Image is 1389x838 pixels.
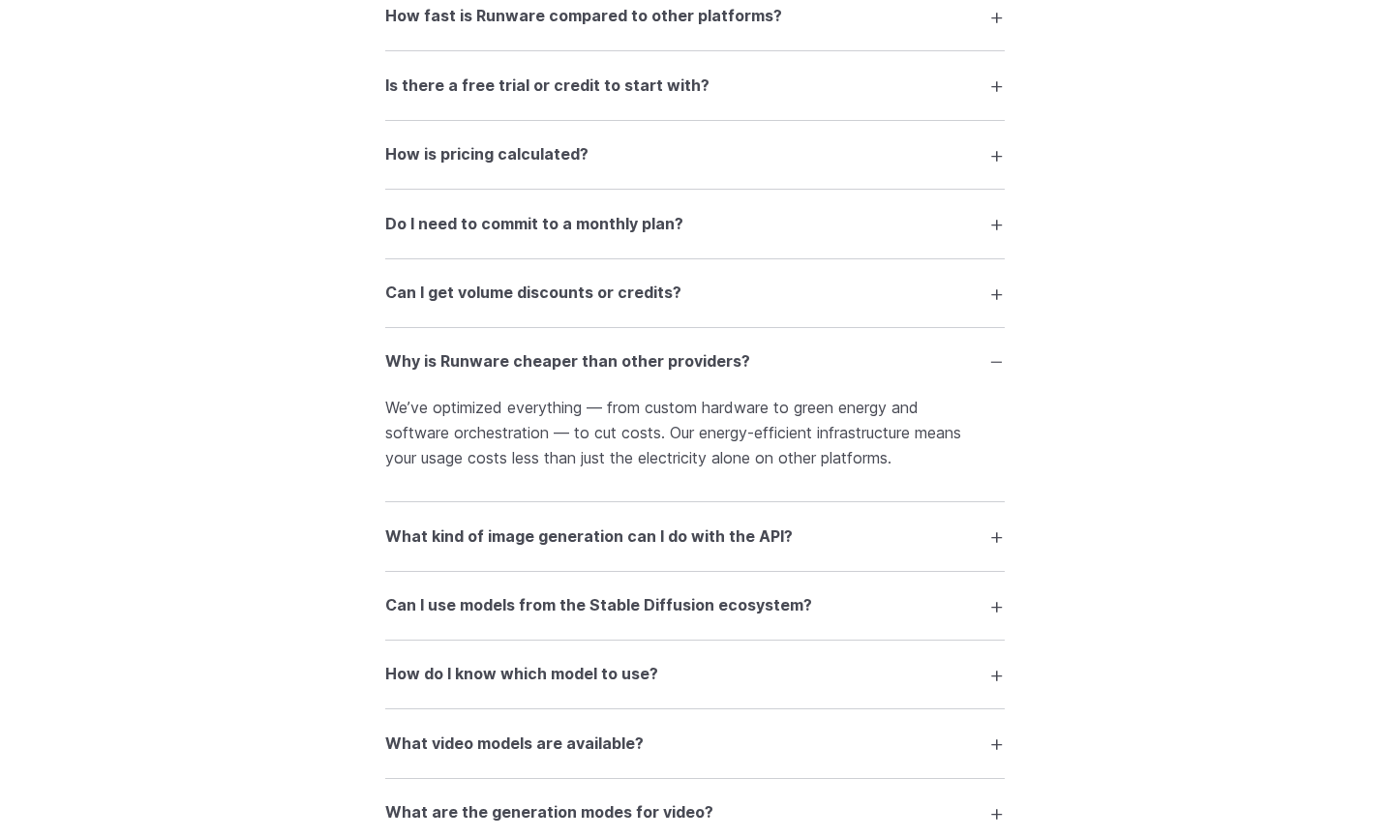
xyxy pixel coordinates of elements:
[385,136,1005,173] summary: How is pricing calculated?
[385,593,812,618] h3: Can I use models from the Stable Diffusion ecosystem?
[385,67,1005,104] summary: Is there a free trial or credit to start with?
[385,281,681,306] h3: Can I get volume discounts or credits?
[385,205,1005,242] summary: Do I need to commit to a monthly plan?
[385,656,1005,693] summary: How do I know which model to use?
[385,275,1005,312] summary: Can I get volume discounts or credits?
[385,725,1005,762] summary: What video models are available?
[385,74,710,99] h3: Is there a free trial or credit to start with?
[385,524,793,550] h3: What kind of image generation can I do with the API?
[385,518,1005,554] summary: What kind of image generation can I do with the API?
[385,212,683,237] h3: Do I need to commit to a monthly plan?
[385,396,1005,470] p: We’ve optimized everything — from custom hardware to green energy and software orchestration — to...
[385,794,1005,831] summary: What are the generation modes for video?
[385,4,782,29] h3: How fast is Runware compared to other platforms?
[385,662,658,687] h3: How do I know which model to use?
[385,142,589,167] h3: How is pricing calculated?
[385,800,713,825] h3: What are the generation modes for video?
[385,344,1005,380] summary: Why is Runware cheaper than other providers?
[385,349,750,374] h3: Why is Runware cheaper than other providers?
[385,732,644,757] h3: What video models are available?
[385,587,1005,624] summary: Can I use models from the Stable Diffusion ecosystem?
